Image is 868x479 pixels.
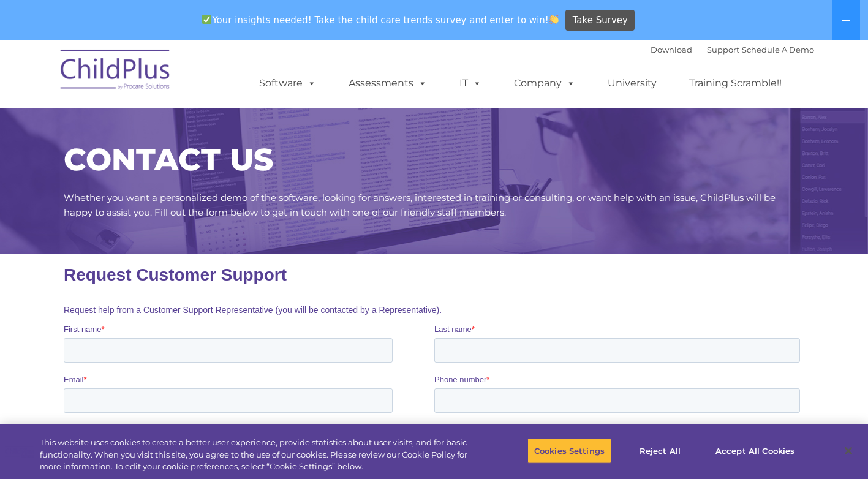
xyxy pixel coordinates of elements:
button: Cookies Settings [527,438,611,464]
a: Assessments [336,71,439,96]
img: ChildPlus by Procare Solutions [55,41,177,102]
span: Take Survey [573,10,628,31]
span: CONTACT US [64,141,273,178]
button: Accept All Cookies [709,438,801,464]
a: Schedule A Demo [742,45,814,55]
a: Company [502,71,587,96]
a: University [595,71,669,96]
a: Training Scramble!! [677,71,794,96]
span: Your insights needed! Take the child care trends survey and enter to win! [197,8,564,32]
button: Close [835,437,862,464]
button: Reject All [622,438,698,464]
div: This website uses cookies to create a better user experience, provide statistics about user visit... [40,437,477,473]
a: Software [247,71,328,96]
span: Whether you want a personalized demo of the software, looking for answers, interested in training... [64,192,776,218]
img: 👏 [549,15,559,24]
a: Support [707,45,739,55]
a: Download [651,45,692,55]
span: Phone number [371,121,423,130]
font: | [651,45,814,55]
a: IT [447,71,494,96]
img: ✅ [202,15,211,24]
a: Take Survey [565,10,635,31]
span: Last name [371,71,408,80]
